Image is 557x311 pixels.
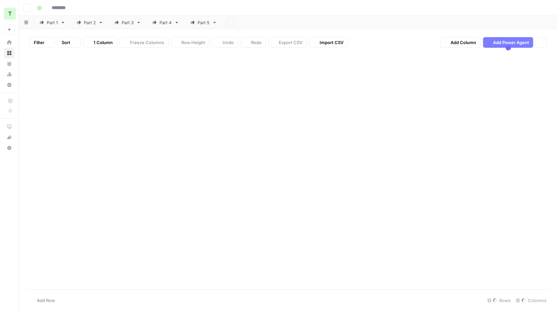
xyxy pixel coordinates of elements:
button: Undo [212,37,238,48]
span: Undo [222,39,234,46]
a: Settings [4,80,15,90]
span: 1 Column [93,39,113,46]
button: Freeze Columns [120,37,168,48]
button: What's new? [4,132,15,143]
span: Import CSV [320,39,343,46]
span: Add Power Agent [493,39,529,46]
span: Sort [62,39,70,46]
div: What's new? [4,132,14,142]
div: Part 1 [47,19,58,26]
span: Add Column [451,39,476,46]
span: Add Row [37,297,55,304]
a: Part 3 [109,16,147,29]
a: Usage [4,69,15,80]
a: AirOps Academy [4,121,15,132]
button: Add Power Agent [483,37,533,48]
button: Workspace: TY SEO Team [4,5,15,22]
div: Part 5 [198,19,210,26]
button: Import CSV [309,37,348,48]
div: Part 3 [122,19,134,26]
a: Part 1 [34,16,71,29]
a: Home [4,37,15,48]
span: Row Height [181,39,205,46]
button: Add Row [27,295,59,306]
div: Columns [513,295,549,306]
span: T [8,10,12,18]
a: Part 4 [147,16,185,29]
a: Browse [4,48,15,58]
span: Freeze Columns [130,39,164,46]
button: Filter [30,37,55,48]
button: 1 Column [83,37,117,48]
div: Rows [485,295,513,306]
span: Export CSV [279,39,302,46]
div: Part 2 [84,19,96,26]
div: Part 4 [159,19,172,26]
button: Add Column [440,37,480,48]
button: Export CSV [269,37,307,48]
a: Part 5 [185,16,222,29]
span: Redo [251,39,262,46]
button: Help + Support [4,143,15,153]
a: Your Data [4,58,15,69]
button: Redo [241,37,266,48]
button: Row Height [171,37,210,48]
a: Part 2 [71,16,109,29]
button: Sort [57,37,81,48]
span: Filter [34,39,44,46]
